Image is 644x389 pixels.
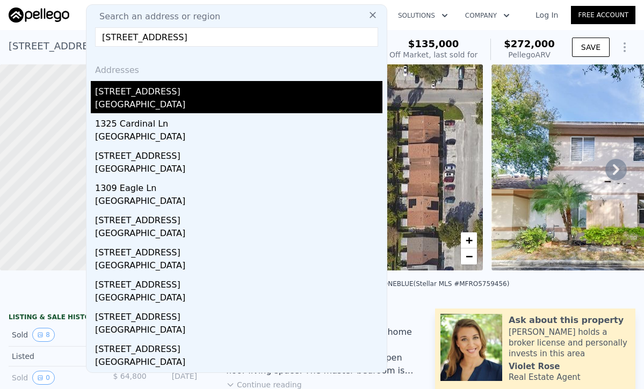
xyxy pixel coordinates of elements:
div: [STREET_ADDRESS] [95,145,382,163]
div: [GEOGRAPHIC_DATA] [95,195,382,210]
div: 1405 Eagle Ln [95,371,382,388]
span: $ 64,800 [113,372,146,380]
div: Violet Rose [509,361,560,372]
div: LISTING & SALE HISTORY [9,313,200,324]
button: Company [457,6,518,25]
div: [PERSON_NAME] holds a broker license and personally invests in this area [509,327,630,359]
input: Enter an address, city, region, neighborhood or zip code [95,27,378,47]
div: Listed [12,351,96,362]
div: [DATE] [155,371,197,385]
span: $135,000 [408,38,459,49]
div: [STREET_ADDRESS] [95,274,382,291]
div: Listed by CENTURY 21 ONEBLUE (Stellar MLS #MFRO5759456) [309,280,510,288]
div: [STREET_ADDRESS] [95,81,382,98]
div: [GEOGRAPHIC_DATA] [95,227,382,242]
button: Solutions [389,6,457,25]
div: [GEOGRAPHIC_DATA] [95,291,382,306]
div: [GEOGRAPHIC_DATA] [95,259,382,274]
div: Addresses [91,55,382,81]
div: Sold [12,371,96,385]
div: Real Estate Agent [509,372,581,383]
div: [STREET_ADDRESS] [95,242,382,259]
div: 1309 Eagle Ln [95,178,382,195]
div: [STREET_ADDRESS] , Winter Garden , FL 34787 [9,39,232,54]
div: [GEOGRAPHIC_DATA] [95,98,382,113]
div: [STREET_ADDRESS] [95,339,382,356]
div: Pellego ARV [504,49,555,60]
a: Free Account [571,6,635,24]
span: − [466,249,473,263]
div: 1325 Cardinal Ln [95,113,382,130]
a: Zoom out [461,248,477,265]
span: $272,000 [504,38,555,49]
button: SAVE [572,38,610,57]
img: Pellego [9,8,69,23]
button: Show Options [614,36,635,58]
span: + [466,233,473,247]
div: Ask about this property [509,314,624,327]
div: Sold [12,328,96,342]
button: View historical data [32,328,55,342]
div: [GEOGRAPHIC_DATA] [95,356,382,371]
button: View historical data [32,371,55,385]
a: Log In [523,10,571,20]
div: [STREET_ADDRESS] [95,306,382,324]
div: [GEOGRAPHIC_DATA] [95,163,382,178]
div: [GEOGRAPHIC_DATA] [95,130,382,145]
div: [GEOGRAPHIC_DATA] [95,324,382,339]
a: Zoom in [461,232,477,248]
div: Off Market, last sold for [389,49,477,60]
div: [STREET_ADDRESS] [95,210,382,227]
span: Search an address or region [91,10,220,23]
